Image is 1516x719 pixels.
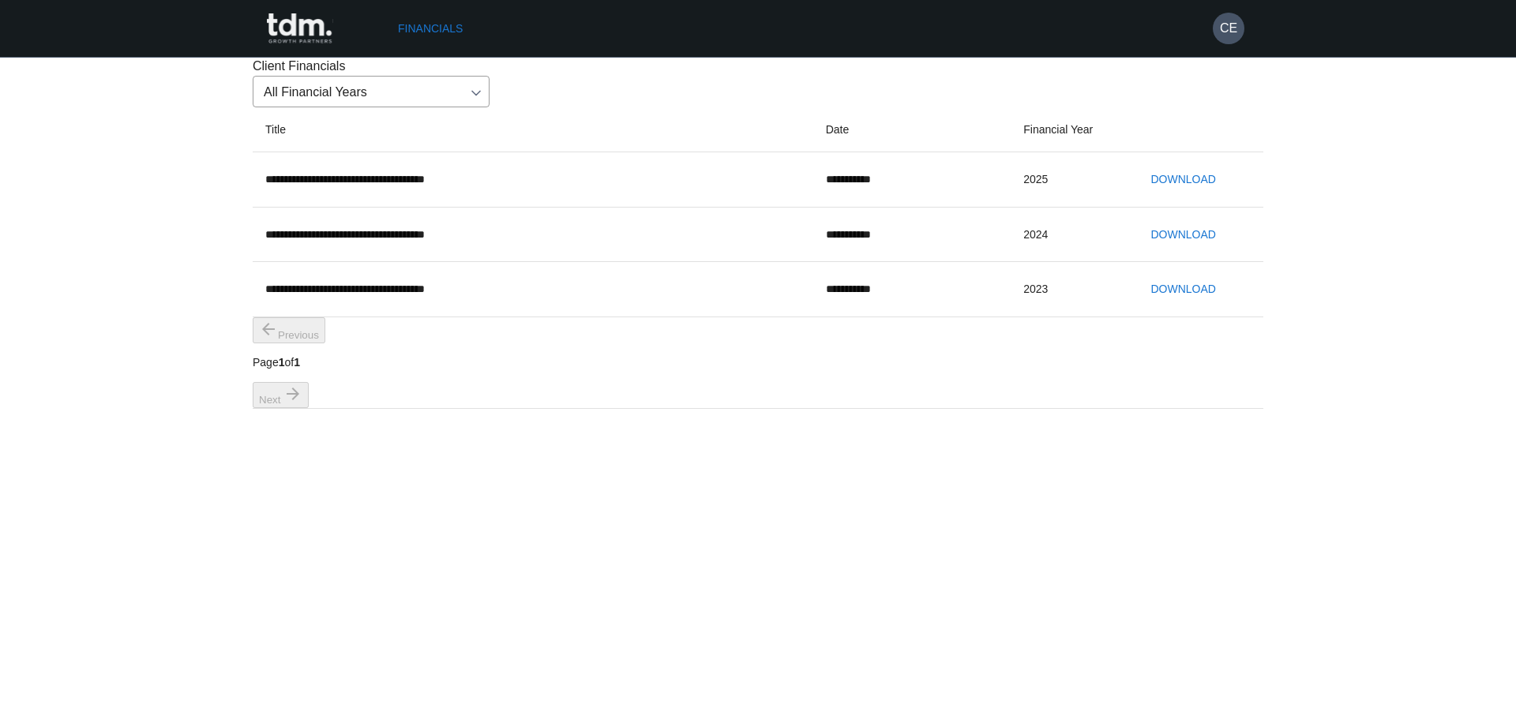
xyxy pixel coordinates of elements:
[279,356,285,369] b: 1
[253,107,1263,409] table: Client document table
[1144,220,1221,249] button: Download
[1011,152,1131,208] td: 2025
[1220,19,1237,38] h6: CE
[253,57,1263,76] p: Client Financials
[392,14,469,43] a: Financials
[253,354,325,371] p: Page of
[1213,13,1244,44] button: CE
[253,76,490,107] div: All Financial Years
[294,356,300,369] b: 1
[1011,262,1131,317] td: 2023
[1144,275,1221,304] button: Download
[253,382,309,408] button: next page
[813,107,1011,152] th: Date
[1011,107,1131,152] th: Financial Year
[1011,207,1131,262] td: 2024
[253,107,813,152] th: Title
[253,317,325,343] button: previous page
[1144,165,1221,194] button: Download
